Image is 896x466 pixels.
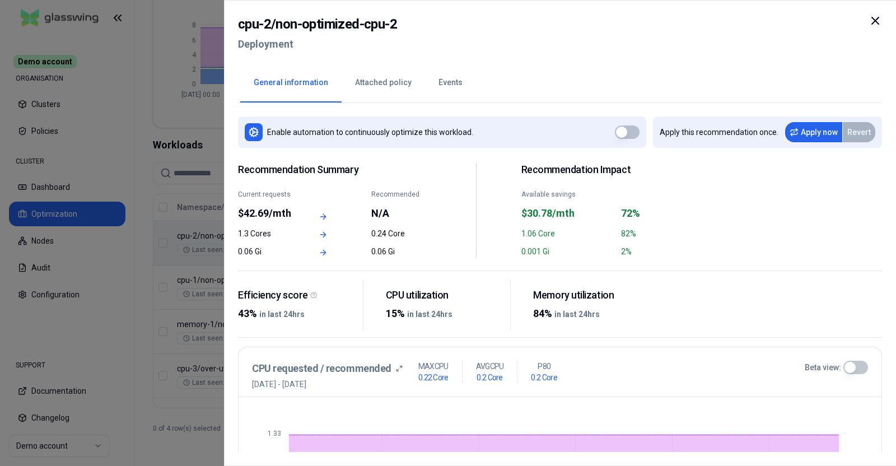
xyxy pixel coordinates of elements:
[418,372,449,383] h1: 0.22 Core
[425,63,476,102] button: Events
[371,246,431,257] div: 0.06 Gi
[805,362,841,373] label: Beta view:
[407,310,452,319] span: in last 24hrs
[252,379,403,390] span: [DATE] - [DATE]
[538,361,550,372] p: P80
[238,34,397,54] h2: Deployment
[238,228,298,239] div: 1.3 Cores
[240,63,342,102] button: General information
[621,246,714,257] div: 2%
[268,430,281,437] tspan: 1.33
[785,122,842,142] button: Apply now
[238,14,397,34] h2: cpu-2 / non-optimized-cpu-2
[521,164,715,176] h2: Recommendation Impact
[238,306,354,321] div: 43%
[386,306,502,321] div: 15%
[238,246,298,257] div: 0.06 Gi
[554,310,600,319] span: in last 24hrs
[476,361,504,372] p: AVG CPU
[621,206,714,221] div: 72%
[521,228,614,239] div: 1.06 Core
[418,361,449,372] p: MAX CPU
[238,206,298,221] div: $42.69/mth
[531,372,557,383] h1: 0.2 Core
[533,306,649,321] div: 84%
[621,228,714,239] div: 82%
[371,190,431,199] div: Recommended
[521,246,614,257] div: 0.001 Gi
[267,127,473,138] p: Enable automation to continuously optimize this workload.
[521,190,614,199] div: Available savings
[238,190,298,199] div: Current requests
[342,63,425,102] button: Attached policy
[660,127,778,138] p: Apply this recommendation once.
[238,289,354,302] div: Efficiency score
[371,228,431,239] div: 0.24 Core
[252,361,391,376] h3: CPU requested / recommended
[371,206,431,221] div: N/A
[238,164,431,176] span: Recommendation Summary
[477,372,502,383] h1: 0.2 Core
[259,310,305,319] span: in last 24hrs
[533,289,649,302] div: Memory utilization
[386,289,502,302] div: CPU utilization
[521,206,614,221] div: $30.78/mth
